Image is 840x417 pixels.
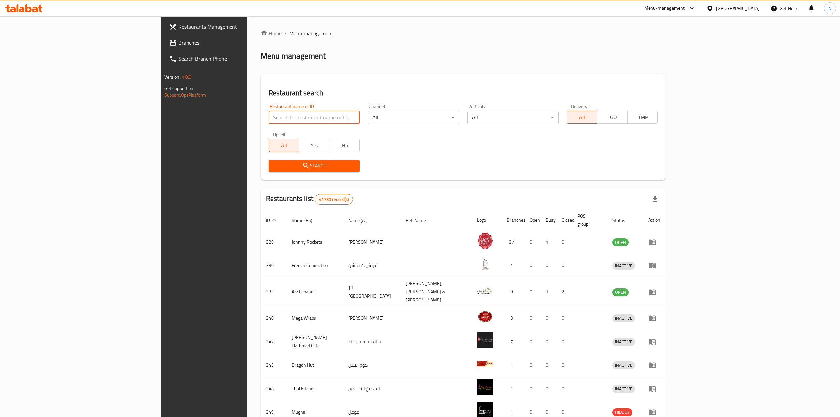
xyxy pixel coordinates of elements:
[644,4,685,12] div: Menu-management
[556,353,572,377] td: 0
[648,361,660,369] div: Menu
[467,111,559,124] div: All
[164,84,195,93] span: Get support on:
[266,194,353,205] h2: Restaurants list
[828,5,831,12] span: N
[292,216,321,224] span: Name (En)
[597,111,628,124] button: TGO
[501,254,525,277] td: 1
[540,306,556,330] td: 0
[540,254,556,277] td: 0
[643,210,666,230] th: Action
[273,132,285,137] label: Upsell
[612,385,635,393] div: INACTIVE
[269,111,360,124] input: Search for restaurant name or ID..
[525,353,540,377] td: 0
[540,330,556,353] td: 0
[289,29,333,37] span: Menu management
[556,306,572,330] td: 0
[612,314,635,322] div: INACTIVE
[577,212,600,228] span: POS group
[269,160,360,172] button: Search
[600,113,625,122] span: TGO
[343,277,400,306] td: أرز [GEOGRAPHIC_DATA]
[472,210,501,230] th: Logo
[178,55,296,63] span: Search Branch Phone
[648,288,660,296] div: Menu
[332,141,357,150] span: No
[612,408,632,416] span: HIDDEN
[501,330,525,353] td: 7
[501,230,525,254] td: 37
[302,141,327,150] span: Yes
[540,277,556,306] td: 1
[647,191,663,207] div: Export file
[178,23,296,31] span: Restaurants Management
[501,377,525,400] td: 1
[299,139,329,152] button: Yes
[525,230,540,254] td: 0
[286,330,343,353] td: [PERSON_NAME] Flatbread Cafe
[525,330,540,353] td: 0
[648,261,660,269] div: Menu
[348,216,376,224] span: Name (Ar)
[556,277,572,306] td: 2
[630,113,655,122] span: TMP
[612,288,629,296] span: OPEN
[266,216,278,224] span: ID
[343,353,400,377] td: كوخ التنين
[400,277,472,306] td: [PERSON_NAME],[PERSON_NAME] & [PERSON_NAME]
[556,377,572,400] td: 0
[612,262,635,270] span: INACTIVE
[648,385,660,393] div: Menu
[612,338,635,346] div: INACTIVE
[612,385,635,393] span: INACTIVE
[343,306,400,330] td: [PERSON_NAME]
[269,88,658,98] h2: Restaurant search
[477,308,493,325] img: Mega Wraps
[648,408,660,416] div: Menu
[477,256,493,272] img: French Connection
[540,377,556,400] td: 0
[286,306,343,330] td: Mega Wraps
[716,5,760,12] div: [GEOGRAPHIC_DATA]
[182,73,192,81] span: 1.0.0
[343,230,400,254] td: [PERSON_NAME]
[556,254,572,277] td: 0
[556,330,572,353] td: 0
[501,277,525,306] td: 9
[286,377,343,400] td: Thai Kitchen
[612,338,635,346] span: INACTIVE
[164,51,301,67] a: Search Branch Phone
[556,210,572,230] th: Closed
[343,377,400,400] td: المطبخ التايلندى
[315,194,353,205] div: Total records count
[315,196,353,203] span: 41730 record(s)
[648,338,660,346] div: Menu
[501,353,525,377] td: 1
[612,239,629,246] span: OPEN
[164,73,181,81] span: Version:
[612,216,634,224] span: Status
[286,254,343,277] td: French Connection
[540,230,556,254] td: 1
[525,377,540,400] td: 0
[343,254,400,277] td: فرنش كونكشن
[178,39,296,47] span: Branches
[648,314,660,322] div: Menu
[261,51,326,61] h2: Menu management
[648,238,660,246] div: Menu
[286,230,343,254] td: Johnny Rockets
[269,139,299,152] button: All
[501,306,525,330] td: 3
[556,230,572,254] td: 0
[569,113,595,122] span: All
[329,139,360,152] button: No
[286,277,343,306] td: Arz Lebanon
[525,306,540,330] td: 0
[286,353,343,377] td: Dragon Hut
[406,216,435,224] span: Ref. Name
[525,277,540,306] td: 0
